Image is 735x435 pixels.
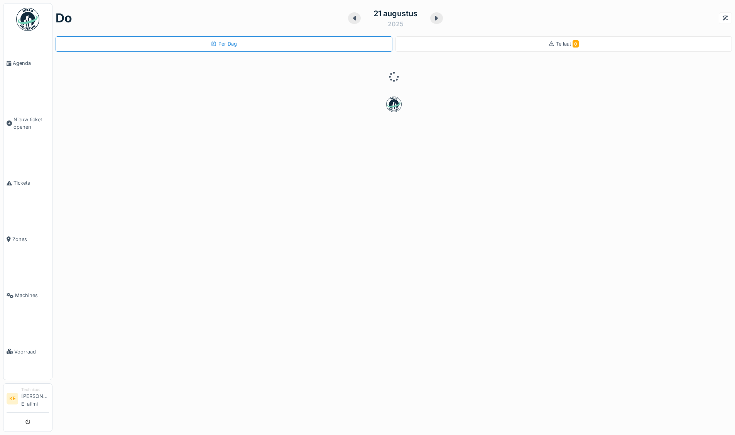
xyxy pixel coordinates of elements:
span: Voorraad [14,348,49,355]
div: 21 augustus [373,8,417,19]
a: Nieuw ticket openen [3,91,52,155]
span: 0 [573,40,579,48]
div: Per Dag [211,40,237,48]
div: 2025 [388,19,404,29]
a: Agenda [3,35,52,91]
span: Te laat [556,41,579,47]
div: Technicus [21,387,49,393]
img: Badge_color-CXgf-gQk.svg [16,8,39,31]
a: KE Technicus[PERSON_NAME] El atimi [7,387,49,413]
a: Zones [3,211,52,267]
a: Machines [3,267,52,323]
span: Nieuw ticket openen [14,116,49,131]
li: [PERSON_NAME] El atimi [21,387,49,411]
a: Voorraad [3,324,52,380]
li: KE [7,393,18,404]
img: badge-BVDL4wpA.svg [386,97,402,112]
span: Agenda [13,59,49,67]
h1: do [56,11,72,25]
span: Machines [15,292,49,299]
span: Tickets [14,179,49,187]
a: Tickets [3,155,52,211]
span: Zones [12,236,49,243]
